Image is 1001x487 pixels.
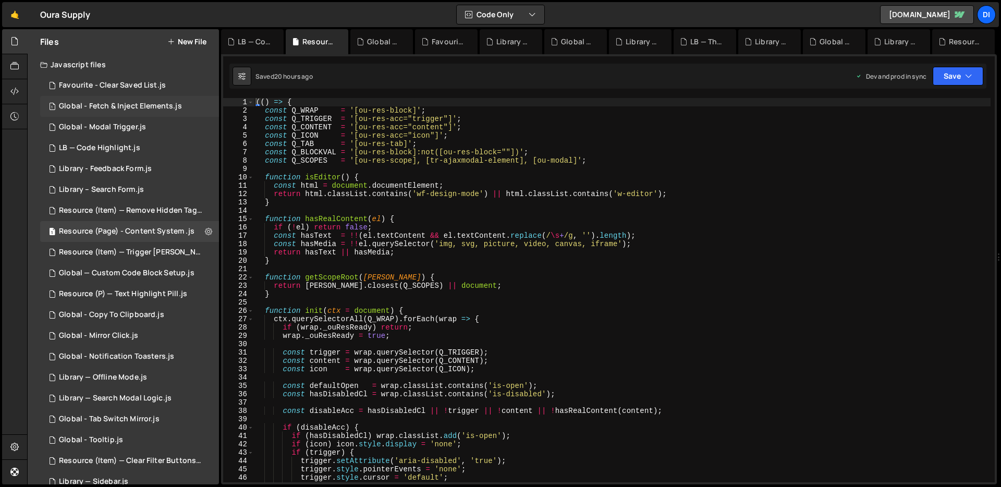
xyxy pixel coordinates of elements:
div: 5 [223,131,254,140]
div: 17 [223,232,254,240]
div: 32 [223,357,254,365]
div: 14937/43535.js [40,200,223,221]
div: 40 [223,423,254,432]
div: 8 [223,156,254,165]
div: 12 [223,190,254,198]
div: 14937/43376.js [40,451,223,471]
div: 10 [223,173,254,181]
div: Resource (Item) — Clear Filter Buttons.js [59,456,203,466]
div: Global - Tab Switch Mirror.js [820,36,853,47]
div: 3 [223,115,254,123]
div: Global - Fetch & Inject Elements.js [59,102,182,111]
div: 14937/44975.js [40,409,219,430]
div: 14937/44281.js [40,263,219,284]
div: 28 [223,323,254,332]
div: 14937/46038.js [40,138,219,159]
div: 34 [223,373,254,382]
div: 27 [223,315,254,323]
div: 2 [223,106,254,115]
div: 13 [223,198,254,206]
div: 7 [223,148,254,156]
div: 14937/45864.js [40,96,219,117]
div: 19 [223,248,254,257]
span: 1 [49,228,55,237]
div: Library - Feedback Form.js [496,36,530,47]
div: 11 [223,181,254,190]
div: Resource (Item) — Remove Hidden Tags on Load.js [59,206,203,215]
div: 41 [223,432,254,440]
div: Library — Search Modal Logic.js [884,36,918,47]
div: Global - Mirror Click.js [59,331,138,340]
a: [DOMAIN_NAME] [880,5,974,24]
div: 14937/44597.js [40,284,219,305]
div: Library - Feedback Form.js [59,164,152,174]
div: Global - Tooltip.js [59,435,123,445]
div: LB — Theme Toggle.js [690,36,724,47]
div: 14937/45544.js [40,117,219,138]
div: 29 [223,332,254,340]
div: 24 [223,290,254,298]
div: Favourite - Clear Saved List.js [59,81,166,90]
div: 46 [223,473,254,482]
div: 15 [223,215,254,223]
a: Di [977,5,996,24]
div: Global - Copy To Clipboard.js [59,310,164,320]
div: 42 [223,440,254,448]
div: 9 [223,165,254,173]
div: 14937/45625.js [40,159,219,179]
div: 18 [223,240,254,248]
div: Library — Sidebar.js [755,36,788,47]
div: Global - Fetch & Inject Elements.js [367,36,400,47]
div: 6 [223,140,254,148]
a: 🤙 [2,2,28,27]
div: 14937/44585.js [40,346,219,367]
button: New File [167,38,206,46]
div: Global - Notification Toasters.js [59,352,174,361]
div: 23 [223,282,254,290]
div: 14937/45672.js [40,75,219,96]
div: 44 [223,457,254,465]
div: Library — Offline Mode.js [59,373,147,382]
div: 14 [223,206,254,215]
div: Resource (Item) — Trigger [PERSON_NAME] on Save.js [59,248,203,257]
div: 14937/44851.js [40,388,219,409]
div: 36 [223,390,254,398]
div: 37 [223,398,254,407]
div: 14937/44586.js [40,367,219,388]
div: Library — Sidebar.js [59,477,128,486]
div: 14937/44471.js [40,325,219,346]
div: Dev and prod in sync [856,72,926,81]
div: LB — Code Highlight.js [59,143,140,153]
div: 33 [223,365,254,373]
div: 20 [223,257,254,265]
div: 20 hours ago [274,72,313,81]
button: Save [933,67,983,86]
div: Global — Custom Code Block Setup.js [59,269,194,278]
div: Resource (Page) - Content System .js [302,36,336,47]
div: 26 [223,307,254,315]
div: 22 [223,273,254,282]
div: 14937/43515.js [40,242,223,263]
div: 25 [223,298,254,307]
h2: Files [40,36,59,47]
div: Global - Modal Trigger.js [561,36,594,47]
div: Library – Search Form.js [59,185,144,194]
div: Library — Search Modal Logic.js [59,394,172,403]
div: 1 [223,98,254,106]
div: Library – Search Form.js [626,36,659,47]
div: 43 [223,448,254,457]
div: LB — Code Highlight.js [238,36,271,47]
button: Code Only [457,5,544,24]
div: 31 [223,348,254,357]
div: 16 [223,223,254,232]
div: 14937/44582.js [40,305,219,325]
div: Favourite - Clear Saved List.js [432,36,465,47]
div: Saved [255,72,313,81]
div: 39 [223,415,254,423]
div: 30 [223,340,254,348]
div: Resource (P) — Text Highlight Pill.js [59,289,187,299]
div: 4 [223,123,254,131]
div: 14937/45456.js [40,179,219,200]
div: 38 [223,407,254,415]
